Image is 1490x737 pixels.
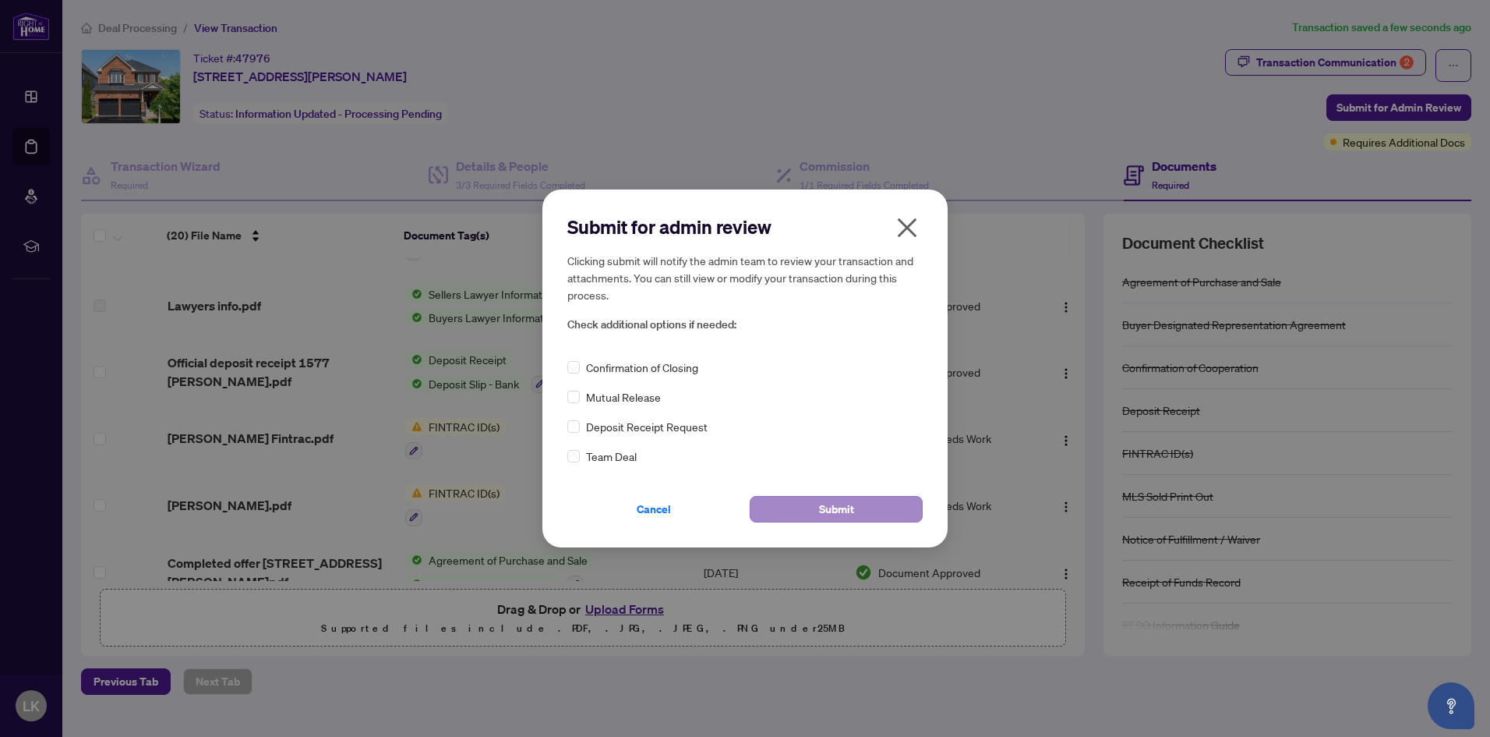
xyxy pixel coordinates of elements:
[586,418,708,435] span: Deposit Receipt Request
[586,388,661,406] span: Mutual Release
[1428,682,1474,729] button: Open asap
[819,497,854,522] span: Submit
[586,448,637,465] span: Team Deal
[567,496,740,523] button: Cancel
[895,215,920,240] span: close
[567,252,923,303] h5: Clicking submit will notify the admin team to review your transaction and attachments. You can st...
[750,496,923,523] button: Submit
[586,359,698,376] span: Confirmation of Closing
[637,497,671,522] span: Cancel
[567,316,923,334] span: Check additional options if needed:
[567,214,923,239] h2: Submit for admin review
